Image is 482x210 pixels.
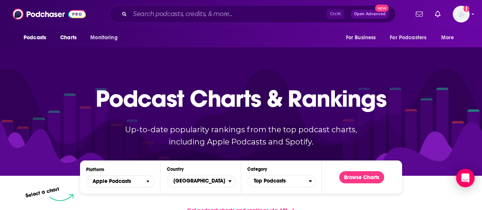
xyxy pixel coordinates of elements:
input: Search podcasts, credits, & more... [130,8,327,20]
button: open menu [436,30,464,45]
button: open menu [18,30,56,45]
span: Apple Podcasts [93,179,131,184]
button: Show profile menu [453,6,469,22]
span: New [375,5,389,12]
span: More [441,32,454,43]
button: Open AdvancedNew [351,10,389,19]
img: User Profile [453,6,469,22]
a: Show notifications dropdown [413,8,426,21]
h2: Platforms [86,175,154,188]
button: Browse Charts [339,171,384,183]
span: Monitoring [90,32,117,43]
div: Search podcasts, credits, & more... [109,5,396,23]
button: open menu [86,175,154,188]
span: For Business [346,32,376,43]
a: Show notifications dropdown [432,8,444,21]
button: open menu [385,30,437,45]
span: For Podcasters [390,32,426,43]
button: open menu [85,30,127,45]
button: Categories [247,175,315,187]
svg: Add a profile image [463,6,469,12]
span: Ctrl K [327,9,344,19]
button: Countries [167,175,235,187]
span: Podcasts [24,32,46,43]
p: Select a chart [25,186,60,199]
a: Charts [55,30,81,45]
span: [GEOGRAPHIC_DATA] [167,175,228,188]
div: Open Intercom Messenger [456,169,474,187]
img: Podchaser - Follow, Share and Rate Podcasts [13,7,86,21]
button: open menu [340,30,385,45]
span: Open Advanced [354,12,386,16]
span: Charts [60,32,77,43]
p: Podcast Charts & Rankings [96,74,386,123]
img: select arrow [50,194,74,201]
span: Logged in as hconnor [453,6,469,22]
span: Top Podcasts [248,175,309,188]
p: Up-to-date popularity rankings from the top podcast charts, including Apple Podcasts and Spotify. [110,123,372,148]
